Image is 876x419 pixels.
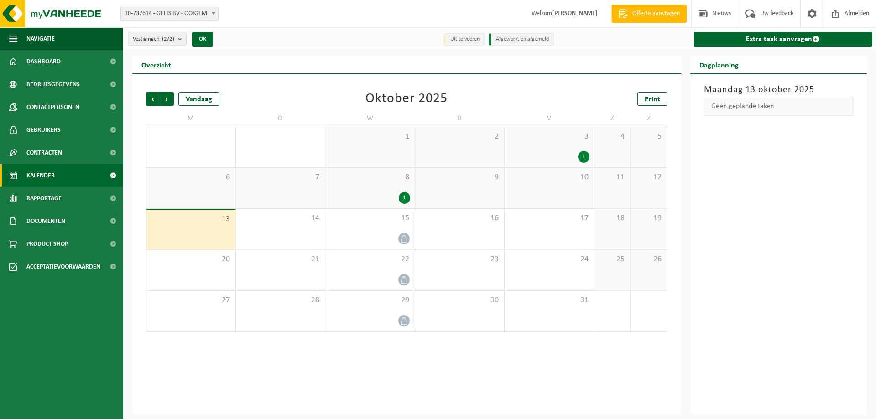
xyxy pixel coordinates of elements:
span: 8 [330,172,410,182]
span: 7 [240,172,321,182]
span: Rapportage [26,187,62,210]
span: 9 [420,172,500,182]
span: Dashboard [26,50,61,73]
td: M [146,110,236,127]
span: 26 [635,254,662,264]
span: Offerte aanvragen [630,9,682,18]
span: 27 [151,295,231,305]
a: Print [637,92,667,106]
td: V [505,110,594,127]
span: Contracten [26,141,62,164]
span: Print [645,96,660,103]
span: 15 [330,213,410,223]
span: Gebruikers [26,119,61,141]
span: Acceptatievoorwaarden [26,255,100,278]
span: 31 [509,295,589,305]
span: Documenten [26,210,65,233]
span: 21 [240,254,321,264]
span: 5 [635,132,662,142]
span: 17 [509,213,589,223]
h2: Overzicht [132,56,180,73]
span: 11 [599,172,626,182]
span: 24 [509,254,589,264]
button: Vestigingen(2/2) [128,32,187,46]
a: Extra taak aanvragen [693,32,873,47]
span: Navigatie [26,27,55,50]
span: Contactpersonen [26,96,79,119]
span: 23 [420,254,500,264]
td: D [236,110,326,127]
span: 16 [420,213,500,223]
span: Vorige [146,92,160,106]
td: Z [631,110,667,127]
span: 12 [635,172,662,182]
span: 22 [330,254,410,264]
td: Z [594,110,631,127]
span: 4 [599,132,626,142]
span: Bedrijfsgegevens [26,73,80,96]
div: Geen geplande taken [704,97,854,116]
count: (2/2) [162,36,174,42]
span: 20 [151,254,231,264]
span: Vestigingen [133,32,174,46]
span: 10-737614 - GELIS BV - OOIGEM [120,7,219,21]
span: 19 [635,213,662,223]
td: D [415,110,505,127]
span: 3 [509,132,589,142]
span: 18 [599,213,626,223]
span: 25 [599,254,626,264]
span: 29 [330,295,410,305]
li: Afgewerkt en afgemeld [489,33,554,46]
a: Offerte aanvragen [611,5,687,23]
h3: Maandag 13 oktober 2025 [704,83,854,97]
div: 1 [399,192,410,204]
span: 30 [420,295,500,305]
li: Uit te voeren [443,33,485,46]
strong: [PERSON_NAME] [552,10,598,17]
button: OK [192,32,213,47]
h2: Dagplanning [690,56,748,73]
span: Product Shop [26,233,68,255]
span: 2 [420,132,500,142]
div: 1 [578,151,589,163]
span: 10-737614 - GELIS BV - OOIGEM [121,7,218,20]
span: 1 [330,132,410,142]
span: Kalender [26,164,55,187]
span: 28 [240,295,321,305]
td: W [325,110,415,127]
div: Vandaag [178,92,219,106]
span: 6 [151,172,231,182]
span: 14 [240,213,321,223]
span: Volgende [160,92,174,106]
div: Oktober 2025 [365,92,448,106]
span: 10 [509,172,589,182]
span: 13 [151,214,231,224]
